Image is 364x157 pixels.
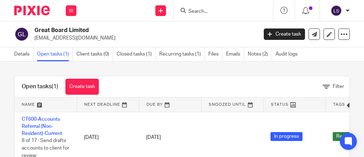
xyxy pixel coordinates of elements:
span: Tags [333,103,345,106]
a: Client tasks (0) [76,47,113,61]
a: Closed tasks (1) [117,47,156,61]
span: Filter [333,84,344,89]
img: Pixie [14,6,50,15]
img: svg%3E [14,27,29,42]
span: (1) [52,84,58,89]
h2: Great Board Limited [34,27,209,34]
a: Details [14,47,33,61]
a: Create task [264,28,305,40]
span: [DATE] [146,135,161,140]
p: [EMAIL_ADDRESS][DOMAIN_NAME] [34,35,253,42]
a: Create task [65,79,99,95]
a: Notes (2) [248,47,272,61]
img: svg%3E [331,5,342,16]
h1: Open tasks [22,83,58,90]
a: Files [208,47,223,61]
span: In progress [271,132,303,141]
span: Status [271,103,289,106]
a: Emails [226,47,244,61]
a: CT600-Accounts Referral (Non-Resident)-Current [22,117,62,136]
a: Open tasks (1) [37,47,73,61]
a: Recurring tasks (1) [159,47,205,61]
span: Snoozed Until [209,103,246,106]
a: Audit logs [275,47,301,61]
input: Search [188,9,252,15]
